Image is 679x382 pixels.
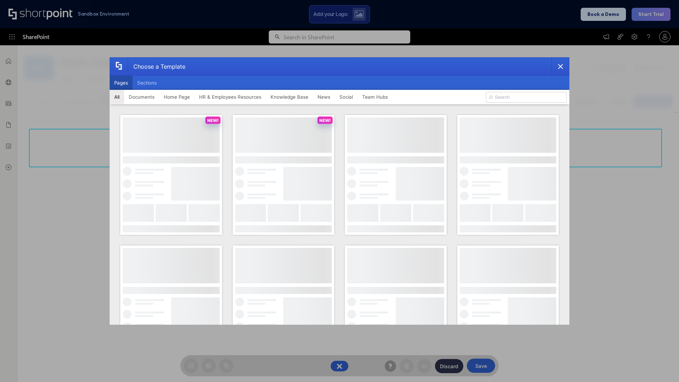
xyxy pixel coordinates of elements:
button: Sections [133,76,161,90]
button: All [110,90,124,104]
button: Social [335,90,358,104]
div: Choose a Template [128,58,185,75]
input: Search [486,92,567,103]
button: Documents [124,90,159,104]
button: Home Page [159,90,195,104]
iframe: Chat Widget [644,348,679,382]
button: Team Hubs [358,90,393,104]
button: HR & Employees Resources [195,90,266,104]
p: NEW! [207,118,219,123]
button: Pages [110,76,133,90]
button: Knowledge Base [266,90,313,104]
button: News [313,90,335,104]
p: NEW! [319,118,331,123]
div: template selector [110,57,569,325]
